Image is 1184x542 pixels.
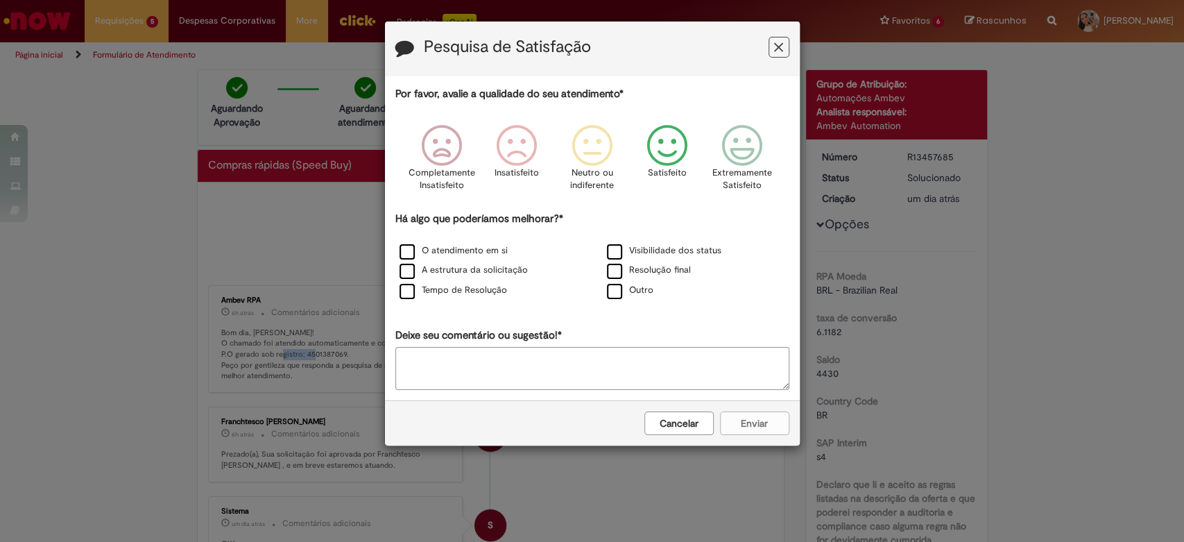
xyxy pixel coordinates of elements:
p: Insatisfeito [495,167,539,180]
button: Cancelar [644,412,714,435]
div: Completamente Insatisfeito [406,115,477,210]
div: Há algo que poderíamos melhorar?* [395,212,789,301]
label: Tempo de Resolução [400,284,507,297]
p: Satisfeito [648,167,687,180]
label: A estrutura da solicitação [400,264,528,277]
div: Neutro ou indiferente [556,115,627,210]
label: Visibilidade dos status [607,244,721,257]
div: Insatisfeito [481,115,552,210]
label: Outro [607,284,653,297]
label: Pesquisa de Satisfação [424,38,591,56]
p: Extremamente Satisfeito [712,167,772,192]
div: Satisfeito [632,115,703,210]
label: Resolução final [607,264,691,277]
label: Deixe seu comentário ou sugestão!* [395,328,562,343]
label: O atendimento em si [400,244,508,257]
p: Neutro ou indiferente [567,167,617,192]
p: Completamente Insatisfeito [409,167,475,192]
div: Extremamente Satisfeito [707,115,778,210]
label: Por favor, avalie a qualidade do seu atendimento* [395,87,624,101]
